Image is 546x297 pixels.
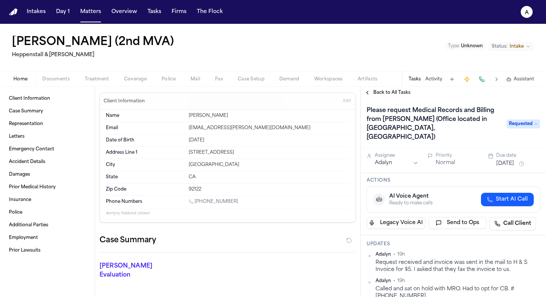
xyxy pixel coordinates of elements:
h2: Heppenstall & [PERSON_NAME] [12,51,177,60]
span: Assistant [514,76,534,82]
a: Prior Lawsuits [6,245,89,256]
dt: State [106,174,184,180]
span: Police [9,210,22,215]
span: Representation [9,121,43,127]
a: Police [6,207,89,218]
h3: Client Information [102,98,146,104]
span: 19h [397,278,405,284]
a: Additional Parties [6,219,89,231]
span: Accident Details [9,159,45,165]
div: Priority [436,153,480,159]
div: [GEOGRAPHIC_DATA] [189,162,350,168]
a: Home [9,9,18,16]
div: 92122 [189,186,350,192]
img: Finch Logo [9,9,18,16]
button: Legacy Voice AI [367,217,425,229]
span: Type : [448,44,460,48]
h2: Case Summary [100,234,156,246]
span: 🤖 [376,196,382,203]
span: Treatment [85,76,109,82]
a: Prior Medical History [6,181,89,193]
span: Home [13,76,27,82]
span: 19h [397,252,405,258]
span: Additional Parties [9,222,48,228]
a: Call 1 (619) 616-5692 [189,199,238,205]
button: [DATE] [496,160,514,167]
span: Insurance [9,197,31,203]
span: Letters [9,134,25,140]
span: Phone Numbers [106,199,142,205]
button: Overview [108,5,140,19]
button: Intakes [24,5,49,19]
button: Edit [341,95,353,107]
span: Emergency Contact [9,146,54,152]
dt: Address Line 1 [106,150,184,156]
span: Intake [510,44,524,49]
a: Representation [6,118,89,130]
span: Documents [42,76,70,82]
a: Damages [6,169,89,181]
span: Fax [215,76,223,82]
h1: Please request Medical Records and Billing from [PERSON_NAME] (Office located in [GEOGRAPHIC_DATA... [364,105,502,143]
span: Employment [9,235,38,241]
span: Damages [9,172,30,178]
button: Matters [77,5,104,19]
p: [PERSON_NAME] Evaluation [100,262,179,280]
button: Send to Ops [428,217,487,229]
button: Snooze task [517,159,526,168]
span: Adalyn [376,278,391,284]
button: Assistant [506,76,534,82]
span: Artifacts [358,76,378,82]
a: Accident Details [6,156,89,168]
span: Status: [492,44,507,49]
span: Case Summary [9,108,43,114]
span: Workspaces [314,76,343,82]
text: A [525,10,529,15]
span: Prior Medical History [9,184,56,190]
button: Activity [425,76,442,82]
dt: City [106,162,184,168]
button: Edit Type: Unknown [446,42,485,50]
h3: Updates [367,241,540,247]
button: Change status from Intake [488,42,534,51]
span: Client Information [9,96,50,102]
button: Start AI Call [481,193,534,206]
a: Insurance [6,194,89,206]
button: Day 1 [53,5,73,19]
span: Prior Lawsuits [9,247,40,253]
span: • [393,278,395,284]
span: Requested [507,119,540,128]
div: Due date [496,153,540,159]
span: Unknown [461,44,483,48]
div: [DATE] [189,137,350,143]
button: Edit matter name [12,36,174,49]
div: [PERSON_NAME] [189,113,350,119]
a: Case Summary [6,105,89,117]
a: Employment [6,232,89,244]
a: Call Client [490,217,536,230]
button: Normal [436,159,455,167]
span: Demand [279,76,299,82]
h1: [PERSON_NAME] (2nd MVA) [12,36,174,49]
h3: Actions [367,178,540,183]
button: Tasks [409,76,421,82]
button: Add Task [447,74,457,84]
span: • [393,252,395,258]
span: Adalyn [376,252,391,258]
span: Mail [191,76,200,82]
div: Assignee [375,153,419,159]
div: [EMAIL_ADDRESS][PERSON_NAME][DOMAIN_NAME] [189,125,350,131]
button: Create Immediate Task [462,74,472,84]
button: Back to All Tasks [361,90,414,96]
a: Letters [6,131,89,143]
button: Tasks [144,5,164,19]
button: The Flock [194,5,226,19]
div: AI Voice Agent [389,193,433,200]
button: Firms [169,5,189,19]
